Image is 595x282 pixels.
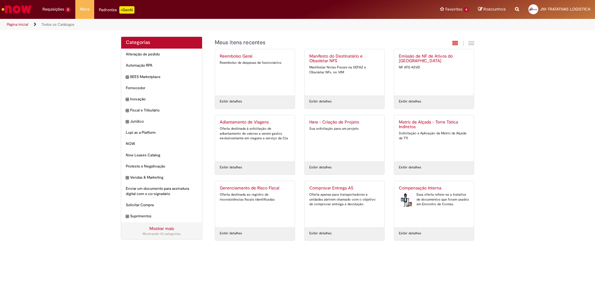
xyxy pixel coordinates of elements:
span: NOW [126,141,197,146]
a: Exibir detalhes [309,99,332,104]
div: expandir categoria Jurídico Jurídico [121,116,202,127]
div: expandir categoria Inovação Inovação [121,93,202,105]
div: expandir categoria BEES Marketplace BEES Marketplace [121,71,202,83]
span: BEES Marketplace [130,74,197,80]
h2: Adiantamento de Viagens [220,120,290,125]
div: Solicitação e Aplicação da Matriz de Alçada de TTI [399,131,469,141]
a: Hera - Criação de Projeto Sua solicitação para um projeto [305,115,384,162]
i: expandir categoria Vendas & Marketing [126,175,129,181]
span: Suprimentos [130,214,197,219]
a: Exibir detalhes [220,165,242,170]
ul: Trilhas de página [5,19,392,30]
i: Exibição em cartão [452,40,458,46]
span: Favoritos [445,6,462,12]
span: Jurídico [130,119,197,124]
span: Automação RPA [126,63,197,68]
i: expandir categoria Inovação [126,97,129,103]
span: | [463,40,464,47]
span: Enviar um documento para assinatura digital com o co-signatário [126,186,197,197]
a: Exibir detalhes [399,165,421,170]
div: Enviar um documento para assinatura digital com o co-signatário [121,183,202,200]
div: Protesto e Negativação [121,161,202,172]
span: 4 [464,7,469,12]
a: Exibir detalhes [309,165,332,170]
a: Exibir detalhes [309,231,332,236]
span: Now Leases Catalog [126,153,197,158]
h2: Matriz de Alçada - Torre Tática Indiretos [399,120,469,130]
div: Oferta destinada à solicitação de adiantamento de valores a serem gastos exclusivamente em viagen... [220,126,290,141]
span: Protesto e Negativação [126,164,197,169]
span: JM-TRATATIVAS LOGISTICA [540,7,590,12]
div: NF ATG ASVD [399,65,469,70]
span: More [80,6,90,12]
div: NOW [121,138,202,150]
span: Solicitar Compra [126,202,197,208]
h2: Hera - Criação de Projeto [309,120,380,125]
h2: Manifesto do Destinatário e Obsoletar NFS [309,54,380,64]
h2: Gerenciamento de Risco Fiscal [220,186,290,191]
a: Matriz de Alçada - Torre Tática Indiretos Solicitação e Aplicação da Matriz de Alçada de TTI [394,115,474,162]
div: Mostrando 15 categorias [126,232,197,236]
a: Exibir detalhes [399,99,421,104]
div: Essa oferta refere-se a tratativa de documentos que foram usados em Encontro de Contas. [399,192,469,207]
a: Manifesto do Destinatário e Obsoletar NFS Manifestar Notas Fiscais na SEFAZ e Obsoletar NFs. no VIM [305,49,384,96]
i: Exibição de grade [469,40,474,46]
div: expandir categoria Suprimentos Suprimentos [121,210,202,222]
span: Lupi as a Platform [126,130,197,135]
span: Requisições [42,6,64,12]
div: Reembolso de despesas de funcionários [220,60,290,65]
h1: {"description":"","title":"Meus itens recentes"} Categoria [215,40,407,46]
span: Vendas & Marketing [130,175,197,180]
span: Fiscal e Tributário [130,108,197,113]
h2: Compensação Interna [399,186,469,191]
img: ServiceNow [1,3,33,15]
a: Todos os Catálogos [42,22,74,27]
a: Exibir detalhes [220,99,242,104]
a: Adiantamento de Viagens Oferta destinada à solicitação de adiantamento de valores a serem gastos ... [215,115,295,162]
i: expandir categoria BEES Marketplace [126,74,129,80]
div: Padroniza [99,6,134,14]
div: Fornecedor [121,82,202,94]
h2: Emissão de NF de Ativos do ASVD [399,54,469,64]
div: Sua solicitação para um projeto [309,126,380,131]
div: Now Leases Catalog [121,150,202,161]
div: Solicitar Compra [121,199,202,211]
h2: Comprovar Entrega AS [309,186,380,191]
h2: Reembolso Geral [220,54,290,59]
a: Compensação Interna Compensação Interna Essa oferta refere-se a tratativa de documentos que foram... [394,181,474,228]
div: expandir categoria Vendas & Marketing Vendas & Marketing [121,172,202,183]
a: Emissão de NF de Ativos do [GEOGRAPHIC_DATA] NF ATG ASVD [394,49,474,96]
i: expandir categoria Fiscal e Tributário [126,108,129,114]
a: Gerenciamento de Risco Fiscal Oferta destinada ao registro de inconsistências fiscais identificadas [215,181,295,228]
div: Automação RPA [121,60,202,71]
a: Exibir detalhes [399,231,421,236]
i: expandir categoria Jurídico [126,119,129,125]
span: Inovação [130,97,197,102]
a: Página inicial [7,22,28,27]
div: Oferta destinada ao registro de inconsistências fiscais identificadas [220,192,290,202]
div: Manifestar Notas Fiscais na SEFAZ e Obsoletar NFs. no VIM [309,65,380,75]
img: Compensação Interna [399,192,413,208]
h2: Categorias [126,40,197,46]
div: expandir categoria Fiscal e Tributário Fiscal e Tributário [121,105,202,116]
a: Comprovar Entrega AS Oferta apenas para transportadores e unidades abrirem chamado com o objetivo... [305,181,384,228]
span: Fornecedor [126,85,197,91]
a: Rascunhos [478,7,506,12]
div: Lupi as a Platform [121,127,202,138]
span: Alteração de pedido [126,52,197,57]
span: Rascunhos [483,6,506,12]
div: Alteração de pedido [121,49,202,60]
span: 2 [65,7,71,12]
i: expandir categoria Suprimentos [126,214,129,220]
div: Oferta apenas para transportadores e unidades abrirem chamado com o objetivo de comprovar entrega... [309,192,380,207]
ul: Categorias [121,49,202,222]
a: Reembolso Geral Reembolso de despesas de funcionários [215,49,295,96]
p: +GenAi [119,6,134,14]
a: Mostrar mais [149,226,174,231]
a: Exibir detalhes [220,231,242,236]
